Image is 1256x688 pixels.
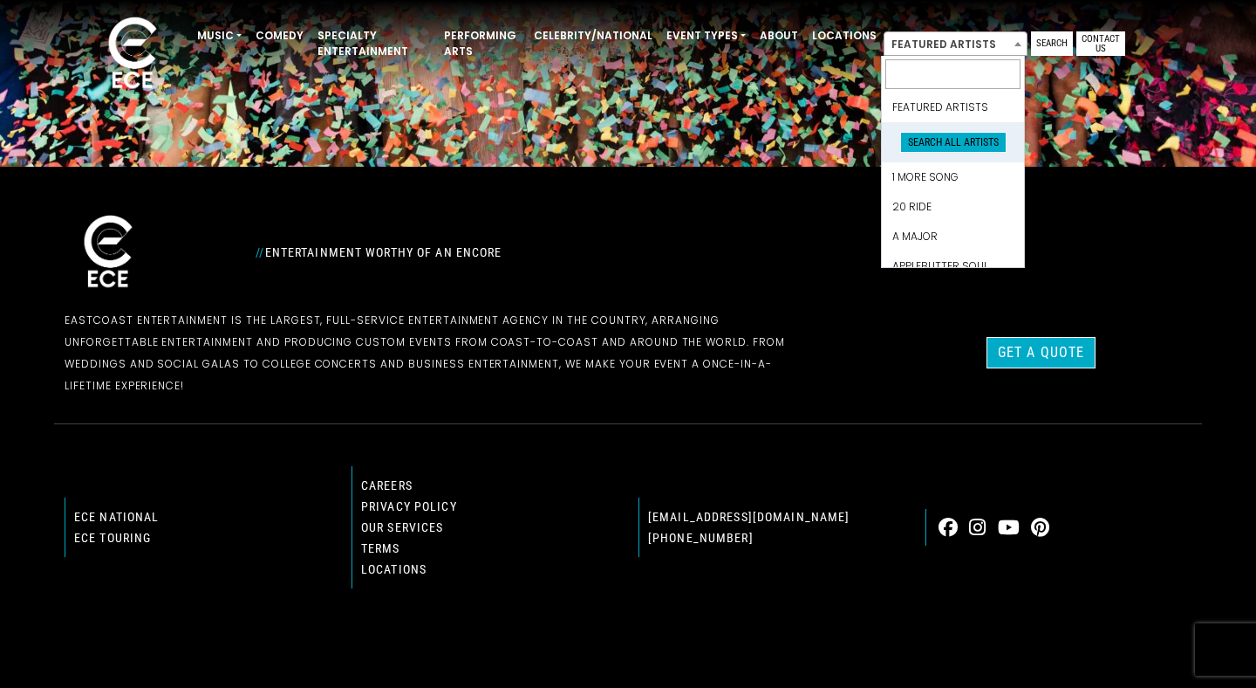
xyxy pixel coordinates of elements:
img: ece_new_logo_whitev2-1.png [65,210,152,295]
a: Careers [361,478,413,492]
a: Privacy Policy [361,499,457,513]
li: 20 Ride [882,192,1024,222]
a: Contact Us [1076,31,1125,56]
img: ece_new_logo_whitev2-1.png [89,12,176,97]
li: A Major [882,222,1024,251]
a: Performing Arts [437,21,527,66]
a: Comedy [249,21,311,51]
li: Applebutter Soul [882,251,1024,281]
a: [EMAIL_ADDRESS][DOMAIN_NAME] [648,510,850,524]
span: Featured Artists [884,31,1027,56]
a: Music [190,21,249,51]
p: © 2024 EastCoast Entertainment, Inc. [65,630,1191,652]
a: Specialty Entertainment [311,21,437,66]
a: Search [1031,31,1073,56]
a: [PHONE_NUMBER] [648,531,754,545]
a: Get a Quote [986,337,1096,368]
input: Search [885,59,1020,89]
span: // [256,245,264,259]
a: ECE national [74,510,159,524]
a: ECE Touring [74,531,151,545]
a: Celebrity/National [527,21,659,51]
a: About [753,21,805,51]
span: Featured Artists [884,32,1027,57]
li: Featured Artists [882,93,1024,122]
a: Event Types [659,21,753,51]
span: Search All Artists [900,132,1007,153]
p: EastCoast Entertainment is the largest, full-service entertainment agency in the country, arrangi... [65,309,809,396]
a: Locations [805,21,884,51]
a: Our Services [361,520,443,534]
div: Entertainment Worthy of an Encore [245,238,819,266]
a: Terms [361,541,400,555]
a: Locations [361,562,427,576]
li: 1 More Song [882,162,1024,192]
